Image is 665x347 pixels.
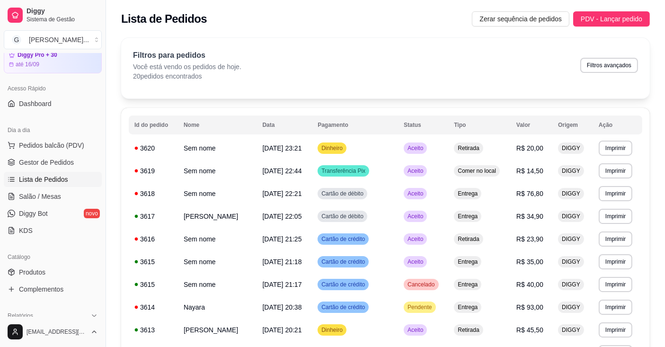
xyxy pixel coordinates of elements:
[319,144,345,152] span: Dinheiro
[178,228,257,250] td: Sem nome
[456,235,481,243] span: Retirada
[599,231,632,247] button: Imprimir
[599,277,632,292] button: Imprimir
[560,281,582,288] span: DIGGY
[560,190,582,197] span: DIGGY
[448,116,511,134] th: Tipo
[133,50,241,61] p: Filtros para pedidos
[516,258,543,266] span: R$ 35,00
[456,167,498,175] span: Comer no local
[479,14,562,24] span: Zerar sequência de pedidos
[406,281,436,288] span: Cancelado
[4,30,102,49] button: Select a team
[178,205,257,228] td: [PERSON_NAME]
[560,326,582,334] span: DIGGY
[178,273,257,296] td: Sem nome
[599,300,632,315] button: Imprimir
[406,167,425,175] span: Aceito
[4,123,102,138] div: Dia a dia
[263,213,302,220] span: [DATE] 22:05
[4,4,102,27] a: DiggySistema de Gestão
[319,235,367,243] span: Cartão de crédito
[319,281,367,288] span: Cartão de crédito
[593,116,642,134] th: Ação
[319,190,365,197] span: Cartão de débito
[263,190,302,197] span: [DATE] 22:21
[178,182,257,205] td: Sem nome
[178,137,257,160] td: Sem nome
[4,249,102,265] div: Catálogo
[134,303,172,312] div: 3614
[560,258,582,266] span: DIGGY
[178,250,257,273] td: Sem nome
[456,213,479,220] span: Entrega
[263,167,302,175] span: [DATE] 22:44
[472,11,569,27] button: Zerar sequência de pedidos
[599,322,632,338] button: Imprimir
[4,46,102,73] a: Diggy Pro + 30até 16/09
[599,163,632,178] button: Imprimir
[319,326,345,334] span: Dinheiro
[133,62,241,71] p: Você está vendo os pedidos de hoje.
[27,328,87,336] span: [EMAIL_ADDRESS][DOMAIN_NAME]
[29,35,89,44] div: [PERSON_NAME] ...
[573,11,650,27] button: PDV - Lançar pedido
[19,226,33,235] span: KDS
[312,116,398,134] th: Pagamento
[511,116,552,134] th: Valor
[27,7,98,16] span: Diggy
[134,280,172,289] div: 3615
[19,267,45,277] span: Produtos
[133,71,241,81] p: 20 pedidos encontrados
[560,213,582,220] span: DIGGY
[406,213,425,220] span: Aceito
[19,158,74,167] span: Gestor de Pedidos
[560,235,582,243] span: DIGGY
[516,213,543,220] span: R$ 34,90
[4,265,102,280] a: Produtos
[516,281,543,288] span: R$ 40,00
[178,296,257,319] td: Nayara
[121,11,207,27] h2: Lista de Pedidos
[319,258,367,266] span: Cartão de crédito
[4,189,102,204] a: Salão / Mesas
[263,326,302,334] span: [DATE] 20:21
[560,144,582,152] span: DIGGY
[263,235,302,243] span: [DATE] 21:25
[580,58,638,73] button: Filtros avançados
[18,52,57,59] article: Diggy Pro + 30
[134,143,172,153] div: 3620
[319,303,367,311] span: Cartão de crédito
[134,212,172,221] div: 3617
[4,172,102,187] a: Lista de Pedidos
[456,144,481,152] span: Retirada
[263,281,302,288] span: [DATE] 21:17
[4,155,102,170] a: Gestor de Pedidos
[4,282,102,297] a: Complementos
[516,190,543,197] span: R$ 76,80
[406,258,425,266] span: Aceito
[516,235,543,243] span: R$ 23,90
[456,190,479,197] span: Entrega
[599,209,632,224] button: Imprimir
[456,281,479,288] span: Entrega
[406,190,425,197] span: Aceito
[560,303,582,311] span: DIGGY
[4,138,102,153] button: Pedidos balcão (PDV)
[16,61,39,68] article: até 16/09
[599,254,632,269] button: Imprimir
[27,16,98,23] span: Sistema de Gestão
[552,116,593,134] th: Origem
[19,285,63,294] span: Complementos
[8,312,33,320] span: Relatórios
[398,116,448,134] th: Status
[263,144,302,152] span: [DATE] 23:21
[4,206,102,221] a: Diggy Botnovo
[134,257,172,267] div: 3615
[4,81,102,96] div: Acesso Rápido
[19,192,61,201] span: Salão / Mesas
[19,175,68,184] span: Lista de Pedidos
[257,116,312,134] th: Data
[456,303,479,311] span: Entrega
[516,326,543,334] span: R$ 45,50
